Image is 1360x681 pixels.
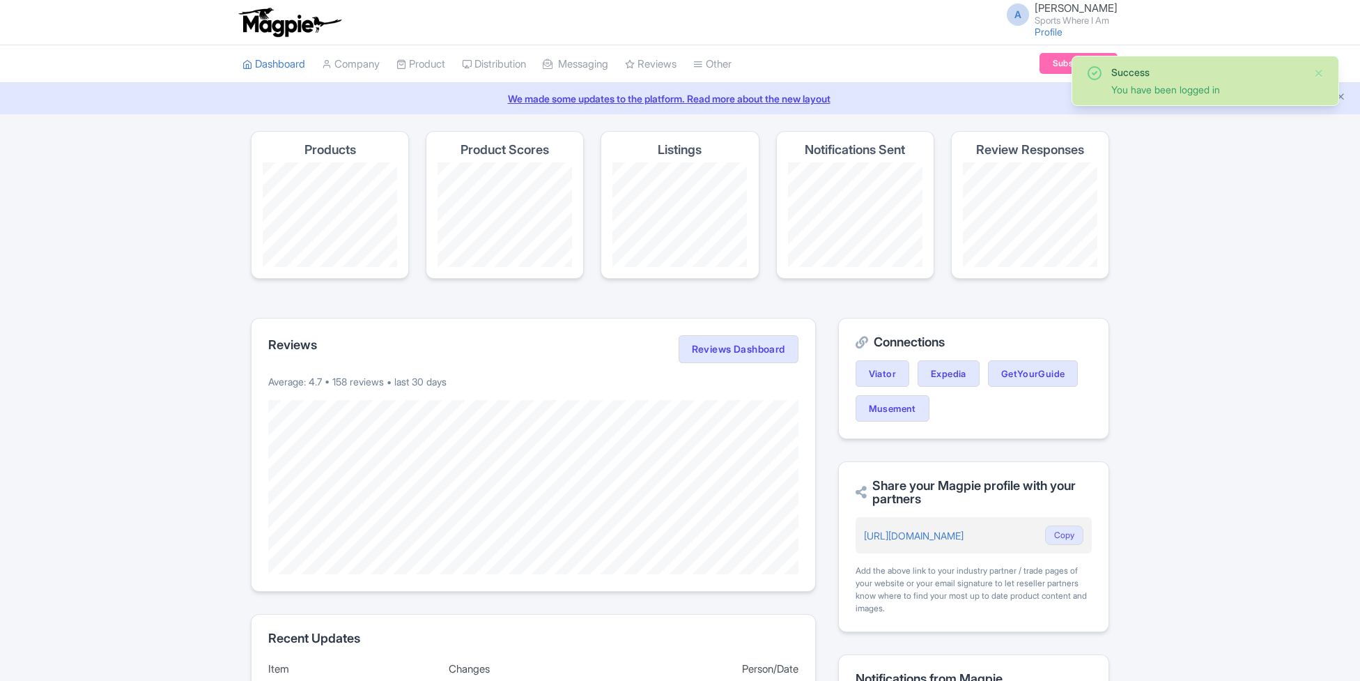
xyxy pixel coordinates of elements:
[304,143,356,157] h4: Products
[1111,65,1302,79] div: Success
[322,45,380,84] a: Company
[1035,1,1118,15] span: [PERSON_NAME]
[543,45,608,84] a: Messaging
[268,338,317,352] h2: Reviews
[998,3,1118,25] a: A [PERSON_NAME] Sports Where I Am
[8,91,1352,106] a: We made some updates to the platform. Read more about the new layout
[268,632,798,645] h2: Recent Updates
[461,143,549,157] h4: Product Scores
[629,661,798,678] div: Person/Date
[856,360,909,387] a: Viator
[1040,53,1118,74] a: Subscription
[462,45,526,84] a: Distribution
[856,395,929,422] a: Musement
[864,530,964,542] a: [URL][DOMAIN_NAME]
[1007,3,1029,26] span: A
[976,143,1084,157] h4: Review Responses
[235,7,343,38] img: logo-ab69f6fb50320c5b225c76a69d11143b.png
[625,45,677,84] a: Reviews
[1336,90,1346,106] button: Close announcement
[856,565,1092,615] div: Add the above link to your industry partner / trade pages of your website or your email signature...
[1045,526,1083,545] button: Copy
[268,374,798,389] p: Average: 4.7 • 158 reviews • last 30 days
[805,143,905,157] h4: Notifications Sent
[988,360,1079,387] a: GetYourGuide
[679,335,798,363] a: Reviews Dashboard
[242,45,305,84] a: Dashboard
[918,360,980,387] a: Expedia
[1035,26,1062,38] a: Profile
[856,335,1092,349] h2: Connections
[449,661,618,678] div: Changes
[693,45,732,84] a: Other
[1313,65,1324,82] button: Close
[856,479,1092,507] h2: Share your Magpie profile with your partners
[396,45,445,84] a: Product
[658,143,702,157] h4: Listings
[1035,16,1118,25] small: Sports Where I Am
[1111,82,1302,97] div: You have been logged in
[268,661,438,678] div: Item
